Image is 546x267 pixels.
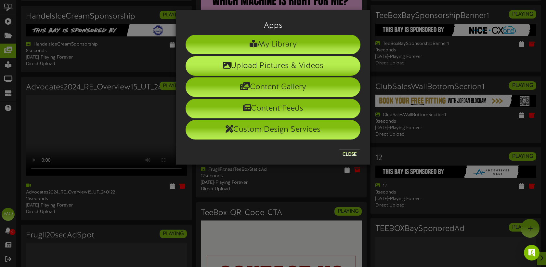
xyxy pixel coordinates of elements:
li: Upload Pictures & Videos [186,56,360,76]
button: Close [339,149,360,160]
li: Custom Design Services [186,120,360,140]
li: My Library [186,35,360,54]
li: Content Feeds [186,99,360,118]
li: Content Gallery [186,77,360,97]
div: Open Intercom Messenger [524,245,539,260]
h3: Apps [186,21,360,30]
